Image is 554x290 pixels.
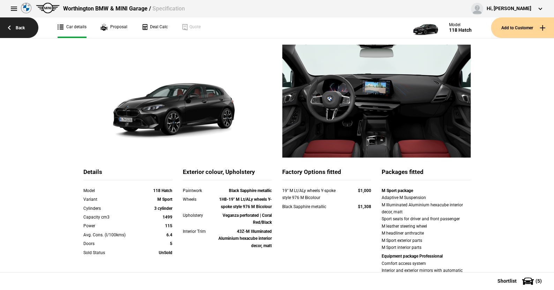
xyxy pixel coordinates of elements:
strong: 115 [165,223,172,228]
strong: M Sport package [382,188,413,193]
div: Details [83,168,172,180]
div: Packages fitted [382,168,471,180]
div: Cylinders [83,205,137,212]
div: 19" M Lt/ALy wheels Y-spoke style 976 M Bicolour [282,187,345,201]
strong: Veganza perforated | Coral Red/Black [223,213,272,225]
div: Avg. Cons. (l/100kms) [83,231,137,238]
span: Shortlist [497,278,517,283]
a: Proposal [100,17,127,38]
button: Shortlist(5) [487,272,554,290]
div: Model [449,22,472,27]
div: Factory Options fitted [282,168,371,180]
div: Adaptive M Suspension M Illuminated Aluminium hexacube interior decor, matt Sport seats for drive... [382,194,471,251]
div: Doors [83,240,137,247]
strong: 118 Hatch [153,188,172,193]
strong: 5 [170,241,172,246]
div: Wheels [183,196,218,203]
strong: 6.4 [166,232,172,237]
span: ( 5 ) [536,278,542,283]
button: Add to Customer [491,17,554,38]
strong: Equipment package Professional [382,254,443,259]
img: mini.png [36,3,60,13]
span: Specification [152,5,185,12]
strong: Black Sapphire metallic [229,188,272,193]
strong: 43Z-M Illuminated Aluminium hexacube interior decor, matt [218,229,272,248]
div: Variant [83,196,137,203]
a: Car details [58,17,87,38]
div: Paintwork [183,187,218,194]
strong: 1H8-19" M Lt/ALy wheels Y-spoke style 976 M Bicolour [219,197,272,209]
strong: $1,308 [358,204,371,209]
div: Power [83,222,137,229]
strong: UnSold [159,250,172,255]
div: Worthington BMW & MINI Garage / [63,5,185,13]
div: Capacity cm3 [83,214,137,221]
strong: 1499 [163,215,172,220]
strong: M Sport [157,197,172,202]
strong: 3 cylinder [154,206,172,211]
div: 118 Hatch [449,27,472,33]
a: Deal Calc [141,17,168,38]
div: Hi, [PERSON_NAME] [487,5,531,12]
div: Black Sapphire metallic [282,203,345,210]
div: Sold Status [83,249,137,256]
div: Model [83,187,137,194]
strong: $1,000 [358,188,371,193]
div: Exterior colour, Upholstery [183,168,272,180]
img: bmw.png [21,3,31,13]
div: Upholstery [183,212,218,219]
div: Interior Trim [183,228,218,235]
